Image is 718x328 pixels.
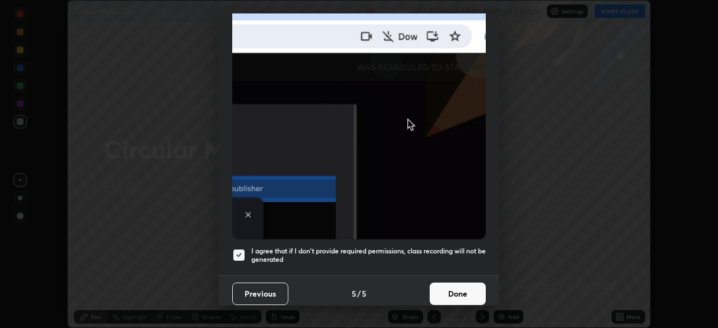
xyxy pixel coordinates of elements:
[430,283,486,305] button: Done
[352,288,356,299] h4: 5
[232,283,288,305] button: Previous
[251,247,486,264] h5: I agree that if I don't provide required permissions, class recording will not be generated
[357,288,361,299] h4: /
[362,288,366,299] h4: 5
